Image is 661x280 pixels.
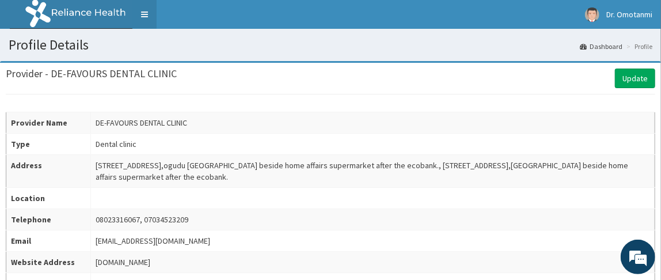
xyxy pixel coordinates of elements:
[96,214,188,225] div: 08023316067, 07034523209
[606,9,652,20] span: Dr. Omotanmi
[6,188,91,209] th: Location
[6,112,91,134] th: Provider Name
[6,134,91,155] th: Type
[615,69,655,88] a: Update
[96,160,650,183] div: [STREET_ADDRESS],ogudu [GEOGRAPHIC_DATA] beside home affairs supermarket after the ecobank., [STR...
[189,6,216,33] div: Minimize live chat window
[96,235,210,247] div: [EMAIL_ADDRESS][DOMAIN_NAME]
[6,171,219,211] textarea: Type your message and hit 'Enter'
[9,37,652,52] h1: Profile Details
[96,256,150,268] div: [DOMAIN_NAME]
[580,41,622,51] a: Dashboard
[21,58,47,86] img: d_794563401_company_1708531726252_794563401
[60,65,193,80] div: Chat with us now
[96,138,136,150] div: Dental clinic
[6,230,91,252] th: Email
[6,69,177,79] h3: Provider - DE-FAVOURS DENTAL CLINIC
[96,117,187,128] div: DE-FAVOURS DENTAL CLINIC
[6,155,91,188] th: Address
[585,7,599,22] img: User Image
[624,41,652,51] li: Profile
[6,252,91,273] th: Website Address
[67,73,159,190] span: We're online!
[6,209,91,230] th: Telephone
